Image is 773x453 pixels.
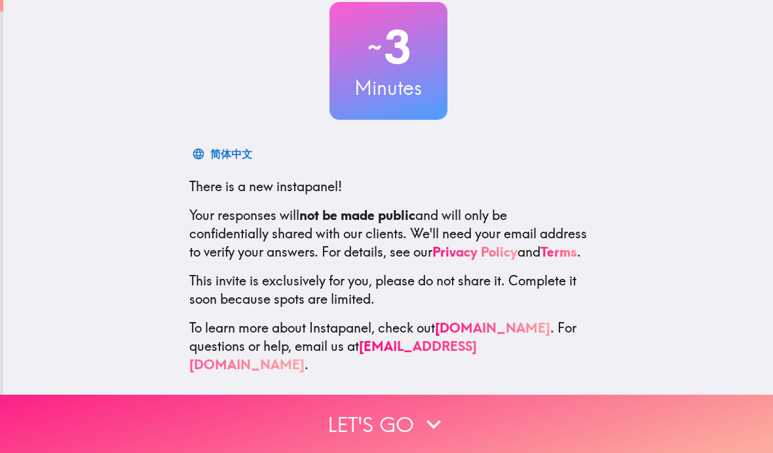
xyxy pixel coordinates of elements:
p: Your responses will and will only be confidentially shared with our clients. We'll need your emai... [189,206,588,261]
span: ~ [366,27,384,67]
a: [DOMAIN_NAME] [435,319,550,336]
button: 简体中文 [189,141,257,167]
span: There is a new instapanel! [189,178,342,194]
h3: Minutes [330,74,447,101]
div: 简体中文 [210,145,252,163]
a: Terms [540,244,577,260]
p: To learn more about Instapanel, check out . For questions or help, email us at . [189,319,588,374]
h2: 3 [330,20,447,74]
p: This invite is exclusively for you, please do not share it. Complete it soon because spots are li... [189,272,588,308]
b: not be made public [299,207,415,223]
a: [EMAIL_ADDRESS][DOMAIN_NAME] [189,338,477,372]
a: Privacy Policy [432,244,518,260]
